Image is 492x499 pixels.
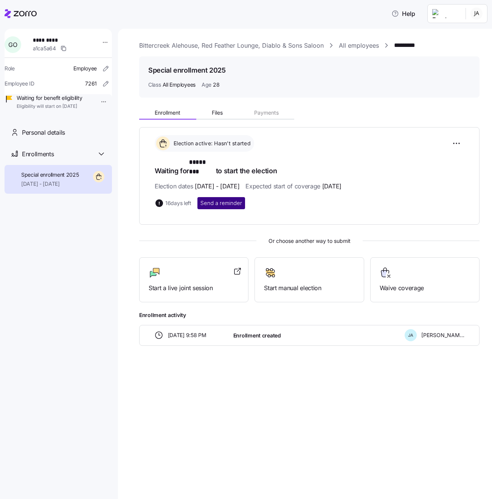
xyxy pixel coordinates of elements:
span: Age [202,81,211,89]
span: a1ca5a64 [33,45,56,52]
span: Start manual election [264,283,354,293]
span: Employee ID [5,80,34,87]
span: 16 days left [165,199,191,207]
h1: Waiting for to start the election [155,158,464,176]
span: G O [8,42,17,48]
img: Employer logo [432,9,459,18]
span: [DATE] - [DATE] [21,180,79,188]
span: Help [391,9,415,18]
span: [PERSON_NAME] [421,331,464,339]
span: Enrollment created [233,332,281,339]
span: Send a reminder [200,199,242,207]
span: [DATE] [322,182,341,191]
span: Waiting for benefit eligibility [17,94,82,102]
span: Election dates [155,182,239,191]
span: Employee [73,65,97,72]
span: Start a live joint session [149,283,239,293]
img: c4d3d487c9e10b8cc10e084df370a1a2 [470,8,483,20]
span: Enrollments [22,149,54,159]
a: Bittercreek Alehouse, Red Feather Lounge, Diablo & Sons Saloon [139,41,324,50]
button: Help [385,6,421,21]
span: Waive coverage [380,283,470,293]
span: Class [148,81,161,89]
span: Or choose another way to submit [139,237,480,245]
span: Special enrollment 2025 [21,171,79,179]
span: Eligibility will start on [DATE] [17,103,82,110]
span: [DATE] - [DATE] [195,182,239,191]
button: Send a reminder [197,197,245,209]
span: J A [408,333,413,337]
span: 7261 [85,80,97,87]
h1: Special enrollment 2025 [148,65,226,75]
span: [DATE] 9:58 PM [168,331,206,339]
span: Payments [254,110,279,115]
span: Expected start of coverage [245,182,341,191]
span: Enrollment [155,110,180,115]
a: All employees [339,41,379,50]
span: Role [5,65,15,72]
span: Files [212,110,223,115]
span: Enrollment activity [139,311,480,319]
span: Election active: Hasn't started [171,140,251,147]
span: Personal details [22,128,65,137]
span: All Employees [163,81,196,89]
span: 28 [213,81,219,89]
